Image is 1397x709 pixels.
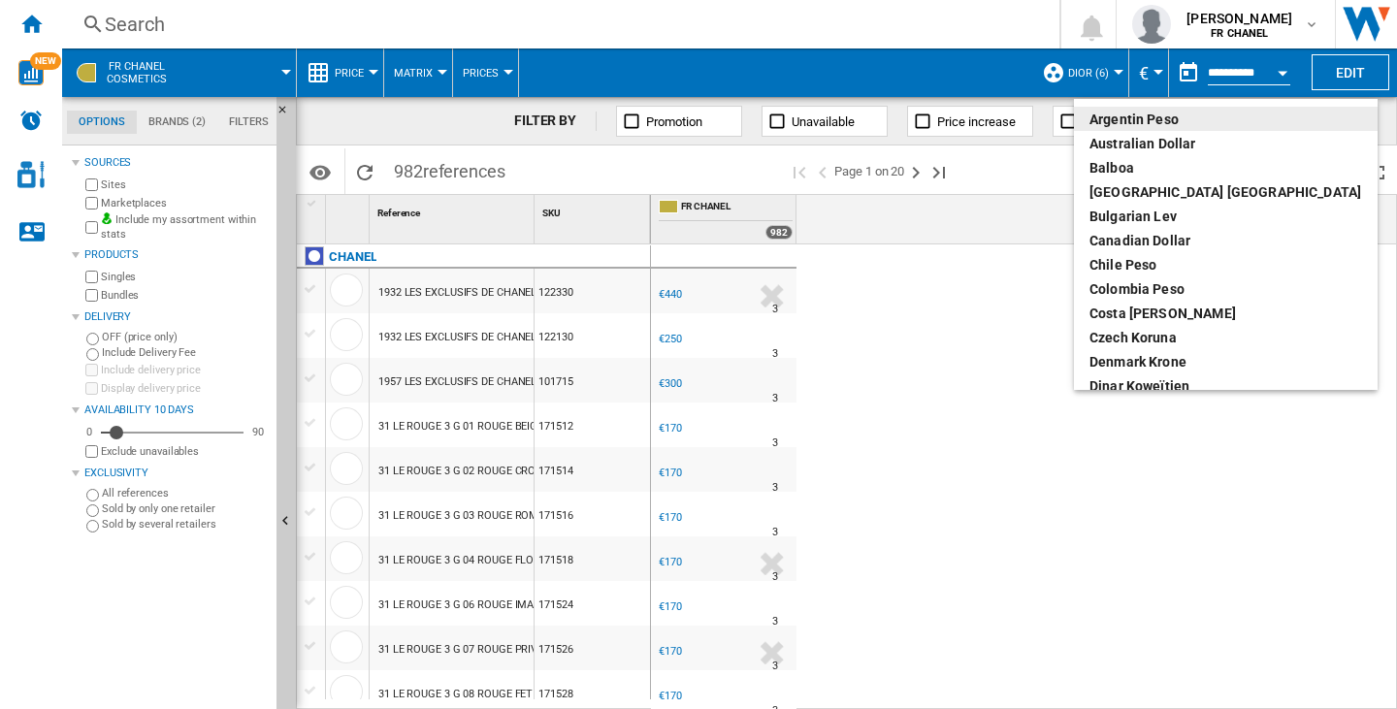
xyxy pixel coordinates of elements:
[1089,279,1362,299] div: Colombia Peso
[1089,328,1362,347] div: Czech Koruna
[1089,182,1362,202] div: [GEOGRAPHIC_DATA] [GEOGRAPHIC_DATA]
[1089,352,1362,371] div: Denmark Krone
[1089,376,1362,396] div: dinar koweïtien
[1089,304,1362,323] div: Costa [PERSON_NAME]
[1089,207,1362,226] div: Bulgarian lev
[1089,255,1362,274] div: Chile Peso
[1089,110,1362,129] div: Argentin Peso
[1089,134,1362,153] div: Australian Dollar
[1089,158,1362,177] div: balboa
[1089,231,1362,250] div: Canadian Dollar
